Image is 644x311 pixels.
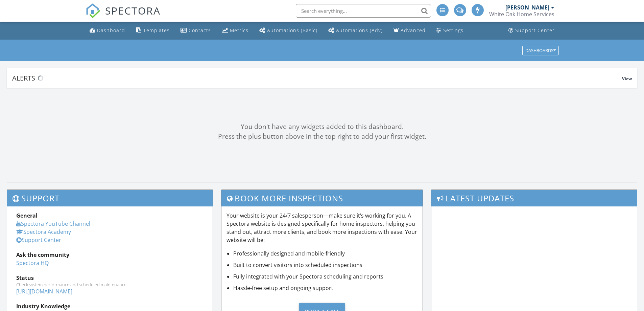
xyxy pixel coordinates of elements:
[401,27,426,34] div: Advanced
[525,48,556,53] div: Dashboards
[336,27,383,34] div: Automations (Adv)
[257,24,320,37] a: Automations (Basic)
[326,24,385,37] a: Automations (Advanced)
[431,190,637,206] h3: Latest Updates
[97,27,125,34] div: Dashboard
[443,27,463,34] div: Settings
[12,73,622,83] div: Alerts
[7,132,637,141] div: Press the plus button above in the top right to add your first widget.
[391,24,428,37] a: Advanced
[16,236,61,244] a: Support Center
[16,274,204,282] div: Status
[434,24,466,37] a: Settings
[233,284,418,292] li: Hassle-free setup and ongoing support
[622,76,632,82] span: View
[189,27,211,34] div: Contacts
[105,3,161,18] span: SPECTORA
[219,24,251,37] a: Metrics
[16,288,72,295] a: [URL][DOMAIN_NAME]
[86,9,161,23] a: SPECTORA
[296,4,431,18] input: Search everything...
[221,190,423,206] h3: Book More Inspections
[226,212,418,244] p: Your website is your 24/7 salesperson—make sure it’s working for you. A Spectora website is desig...
[86,3,100,18] img: The Best Home Inspection Software - Spectora
[16,212,38,219] strong: General
[522,46,559,55] button: Dashboards
[230,27,248,34] div: Metrics
[133,24,172,37] a: Templates
[489,11,554,18] div: White Oak Home Services
[178,24,214,37] a: Contacts
[515,27,555,34] div: Support Center
[233,249,418,258] li: Professionally designed and mobile-friendly
[143,27,170,34] div: Templates
[233,272,418,281] li: Fully integrated with your Spectora scheduling and reports
[16,302,204,310] div: Industry Knowledge
[16,228,71,236] a: Spectora Academy
[87,24,128,37] a: Dashboard
[16,259,49,267] a: Spectora HQ
[16,282,204,287] div: Check system performance and scheduled maintenance.
[506,24,557,37] a: Support Center
[233,261,418,269] li: Built to convert visitors into scheduled inspections
[7,190,213,206] h3: Support
[16,220,90,227] a: Spectora YouTube Channel
[7,122,637,132] div: You don't have any widgets added to this dashboard.
[16,251,204,259] div: Ask the community
[267,27,317,34] div: Automations (Basic)
[505,4,549,11] div: [PERSON_NAME]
